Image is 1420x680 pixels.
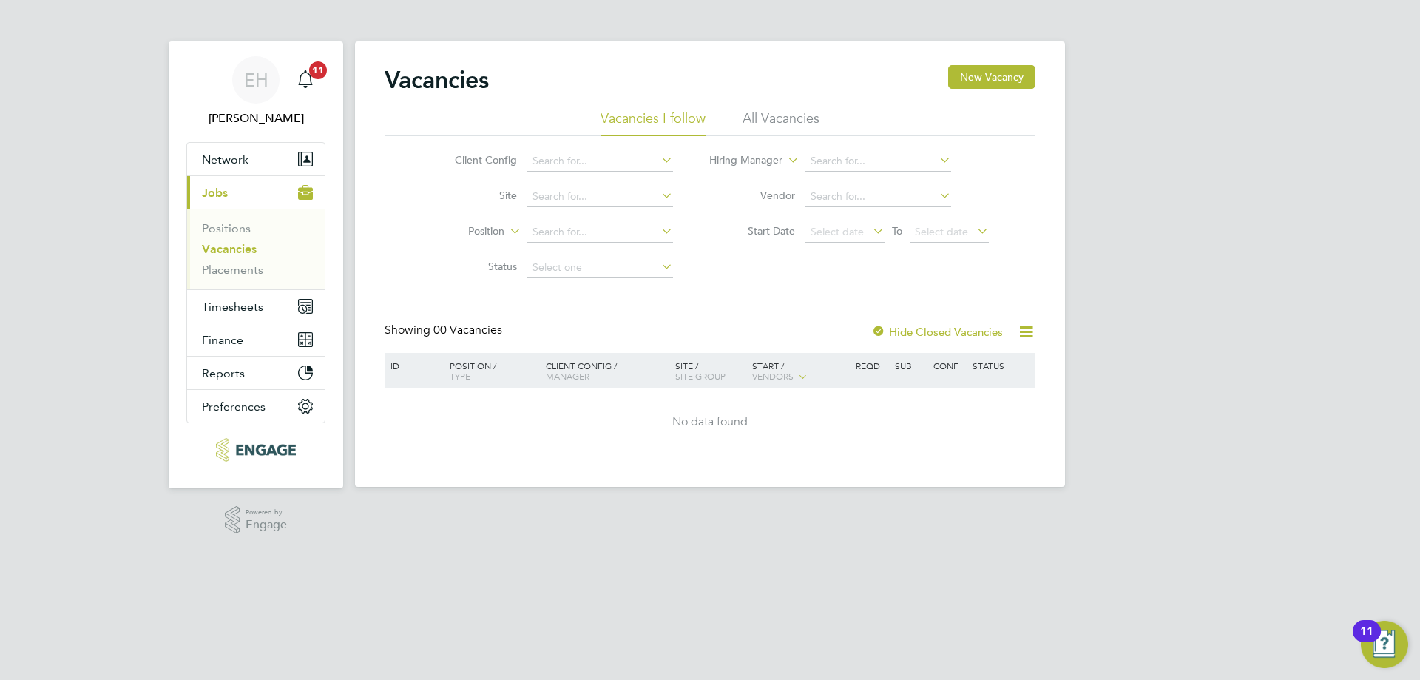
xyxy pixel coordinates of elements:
[187,143,325,175] button: Network
[187,390,325,423] button: Preferences
[546,370,589,382] span: Manager
[246,506,287,519] span: Powered by
[811,225,864,238] span: Select date
[915,225,968,238] span: Select date
[385,323,505,338] div: Showing
[1361,621,1408,668] button: Open Resource Center, 11 new notifications
[439,353,542,388] div: Position /
[202,400,266,414] span: Preferences
[710,224,795,238] label: Start Date
[309,61,327,79] span: 11
[887,221,907,240] span: To
[672,353,749,388] div: Site /
[969,353,1033,378] div: Status
[527,222,673,243] input: Search for...
[202,263,263,277] a: Placements
[710,189,795,202] label: Vendor
[202,333,243,347] span: Finance
[216,438,295,462] img: xede-logo-retina.png
[542,353,672,388] div: Client Config /
[1360,631,1373,650] div: 11
[187,290,325,323] button: Timesheets
[187,357,325,389] button: Reports
[948,65,1035,89] button: New Vacancy
[930,353,968,378] div: Conf
[752,370,794,382] span: Vendors
[871,325,1003,339] label: Hide Closed Vacancies
[202,152,248,166] span: Network
[432,189,517,202] label: Site
[852,353,890,378] div: Reqd
[748,353,852,390] div: Start /
[186,438,325,462] a: Go to home page
[432,260,517,273] label: Status
[169,41,343,488] nav: Main navigation
[202,300,263,314] span: Timesheets
[805,186,951,207] input: Search for...
[387,353,439,378] div: ID
[202,186,228,200] span: Jobs
[187,176,325,209] button: Jobs
[450,370,470,382] span: Type
[387,414,1033,430] div: No data found
[743,110,819,136] li: All Vacancies
[527,151,673,172] input: Search for...
[433,323,502,337] span: 00 Vacancies
[419,224,504,239] label: Position
[675,370,726,382] span: Site Group
[527,257,673,278] input: Select one
[244,70,268,90] span: EH
[202,366,245,380] span: Reports
[187,323,325,356] button: Finance
[891,353,930,378] div: Sub
[187,209,325,289] div: Jobs
[805,151,951,172] input: Search for...
[697,153,782,168] label: Hiring Manager
[527,186,673,207] input: Search for...
[186,110,325,127] span: Ella Hales
[202,221,251,235] a: Positions
[225,506,288,534] a: Powered byEngage
[246,519,287,531] span: Engage
[601,110,706,136] li: Vacancies I follow
[385,65,489,95] h2: Vacancies
[202,242,257,256] a: Vacancies
[186,56,325,127] a: EH[PERSON_NAME]
[291,56,320,104] a: 11
[432,153,517,166] label: Client Config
